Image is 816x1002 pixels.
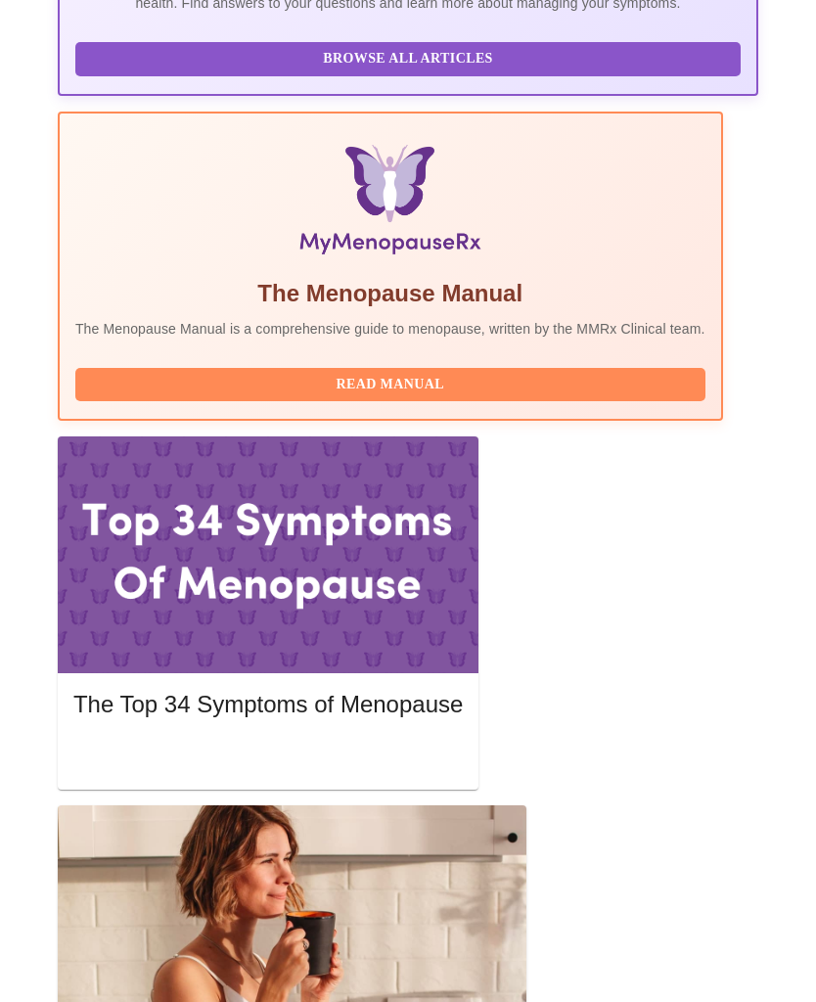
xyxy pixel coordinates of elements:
[73,689,463,720] h5: The Top 34 Symptoms of Menopause
[93,744,443,768] span: Read More
[95,47,721,71] span: Browse All Articles
[73,739,463,773] button: Read More
[95,373,686,397] span: Read Manual
[75,375,710,391] a: Read Manual
[75,42,741,76] button: Browse All Articles
[75,319,705,339] p: The Menopause Manual is a comprehensive guide to menopause, written by the MMRx Clinical team.
[75,368,705,402] button: Read Manual
[75,278,705,309] h5: The Menopause Manual
[175,145,605,262] img: Menopause Manual
[75,49,746,66] a: Browse All Articles
[73,746,468,762] a: Read More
